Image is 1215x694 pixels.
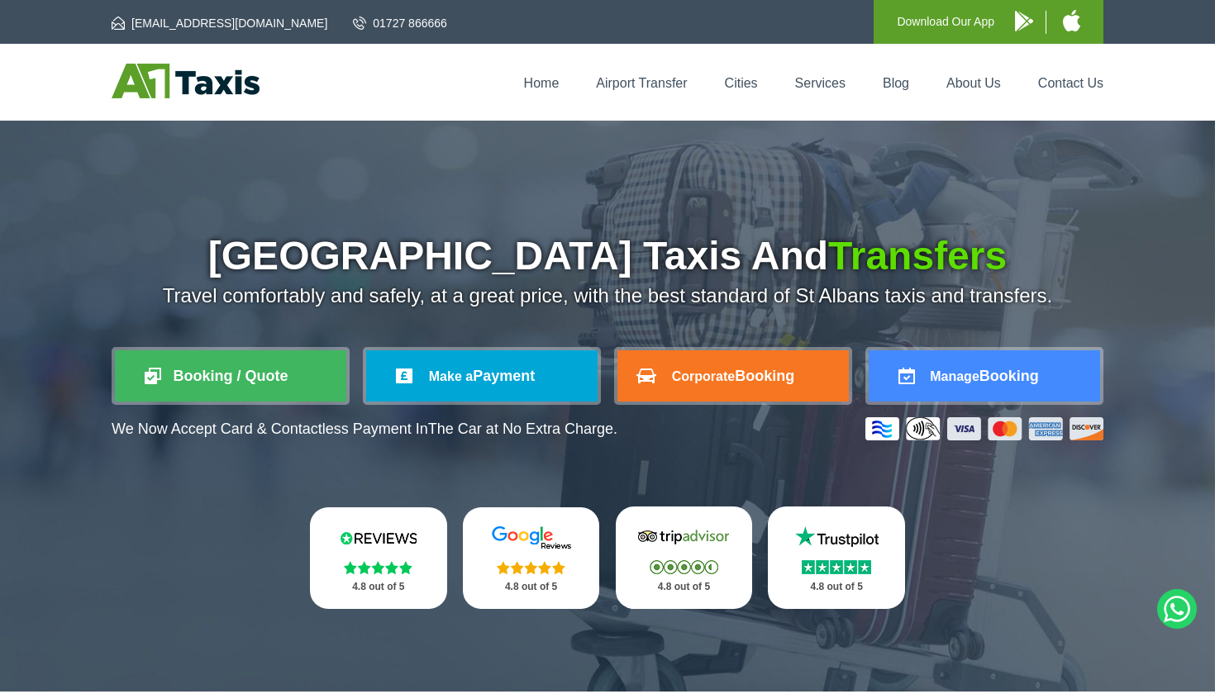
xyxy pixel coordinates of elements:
a: Cities [725,76,758,90]
a: [EMAIL_ADDRESS][DOMAIN_NAME] [112,15,327,31]
a: Blog [883,76,909,90]
p: 4.8 out of 5 [634,577,735,597]
h1: [GEOGRAPHIC_DATA] Taxis And [112,236,1103,276]
img: Reviews.io [329,525,428,550]
img: Stars [497,561,565,574]
img: Trustpilot [787,525,886,549]
p: We Now Accept Card & Contactless Payment In [112,421,617,438]
img: Google [482,525,581,550]
p: Download Our App [897,12,994,32]
a: Home [524,76,560,90]
p: 4.8 out of 5 [481,577,582,597]
p: Travel comfortably and safely, at a great price, with the best standard of St Albans taxis and tr... [112,284,1103,307]
img: A1 Taxis iPhone App [1063,10,1080,31]
a: ManageBooking [869,350,1100,402]
span: Make a [429,369,473,383]
a: Booking / Quote [115,350,346,402]
a: Services [795,76,846,90]
p: 4.8 out of 5 [786,577,887,597]
span: Corporate [672,369,735,383]
span: Transfers [828,234,1007,278]
a: Reviews.io Stars 4.8 out of 5 [310,507,447,609]
img: Credit And Debit Cards [865,417,1103,440]
a: Google Stars 4.8 out of 5 [463,507,600,609]
img: Stars [344,561,412,574]
span: Manage [930,369,979,383]
img: Tripadvisor [634,525,733,549]
a: 01727 866666 [353,15,447,31]
img: Stars [650,560,718,574]
a: Make aPayment [366,350,598,402]
a: CorporateBooking [617,350,849,402]
a: Contact Us [1038,76,1103,90]
img: A1 Taxis Android App [1015,11,1033,31]
img: Stars [802,560,871,574]
p: 4.8 out of 5 [328,577,429,597]
a: Airport Transfer [596,76,687,90]
span: The Car at No Extra Charge. [428,421,617,437]
img: A1 Taxis St Albans LTD [112,64,260,98]
a: Tripadvisor Stars 4.8 out of 5 [616,506,753,609]
a: About Us [946,76,1001,90]
a: Trustpilot Stars 4.8 out of 5 [768,506,905,609]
